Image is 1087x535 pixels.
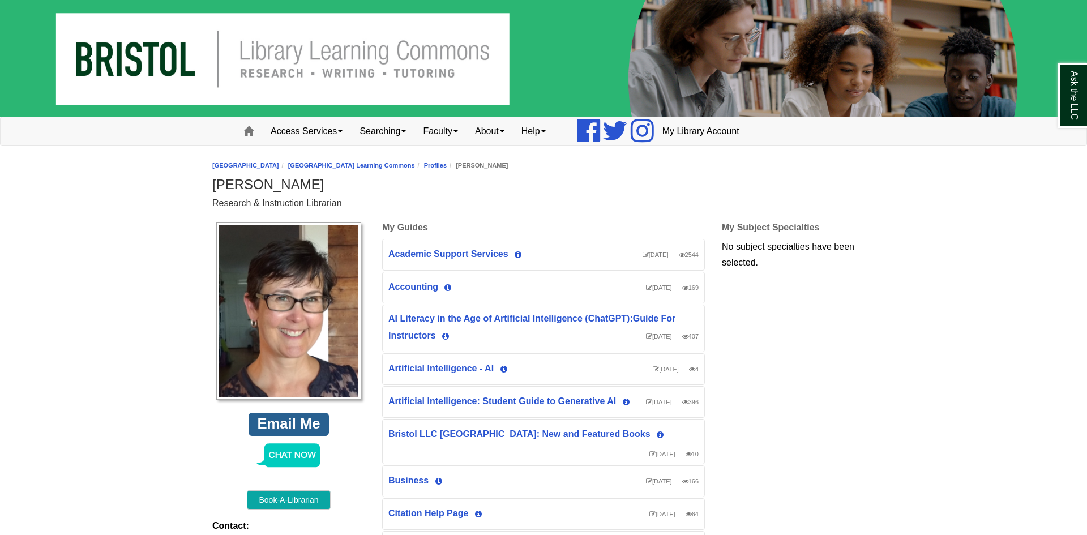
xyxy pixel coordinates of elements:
a: Artificial Intelligence: Student Guide to Generative AI [388,396,616,406]
a: My Library Account [654,117,748,145]
a: [GEOGRAPHIC_DATA] Learning Commons [288,162,415,169]
a: Academic Support Services [388,249,508,259]
span: Views [682,399,699,405]
a: Accounting [388,282,438,292]
span: Views [682,478,699,485]
span: Last update [646,284,672,291]
span: Views [682,333,699,340]
a: Business [388,476,429,485]
span: Last update [649,451,675,457]
span: Last update [646,333,672,340]
span: Last update [646,399,672,405]
li: [PERSON_NAME] [447,160,508,171]
a: Access Services [262,117,351,145]
span: Views [689,366,699,373]
img: Chat now [255,442,323,482]
a: Faculty [414,117,467,145]
div: Research & Instruction Librarian [212,195,875,211]
a: Bristol LLC [GEOGRAPHIC_DATA]: New and Featured Books [388,429,651,439]
a: Searching [351,117,414,145]
span: Views [682,284,699,291]
span: Last update [653,366,679,373]
img: Profile Photo [216,222,362,400]
nav: breadcrumb [212,160,875,171]
a: Help [513,117,554,145]
a: About [467,117,513,145]
a: Artificial Intelligence - AI [388,363,494,373]
h2: My Guides [382,222,705,236]
span: Last update [643,251,669,258]
div: No subject specialties have been selected. [722,236,875,271]
span: Last update [649,511,675,517]
h1: [PERSON_NAME] [212,177,875,192]
strong: Contact: [212,518,365,534]
span: Views [679,251,699,258]
a: AI Literacy in the Age of Artificial Intelligence (ChatGPT):Guide For Instructors [388,314,675,340]
a: Profiles [424,162,447,169]
span: Last update [646,478,672,485]
h2: My Subject Specialties [722,222,875,236]
a: Citation Help Page [388,508,468,518]
a: [GEOGRAPHIC_DATA] [212,162,279,169]
span: Views [686,511,699,517]
span: Views [686,451,699,457]
button: Book-A-Librarian [247,490,330,510]
a: Email Me [249,413,329,436]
